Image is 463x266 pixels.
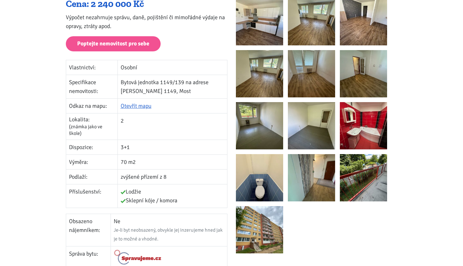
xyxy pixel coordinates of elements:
[66,214,111,246] td: Obsazeno nájemníkem:
[121,102,151,109] a: Otevřít mapu
[117,75,227,99] td: Bytová jednotka 1149/139 na adrese [PERSON_NAME] 1149, Most
[117,155,227,170] td: 70 m2
[66,99,117,113] td: Odkaz na mapu:
[117,184,227,208] td: Lodžie Sklepní kóje / komora
[117,140,227,155] td: 3+1
[66,184,117,208] td: Příslušenství:
[66,13,227,31] p: Výpočet nezahrnuje správu, daně, pojištění či mimořádné výdaje na opravy, ztráty apod.
[66,140,117,155] td: Dispozice:
[117,60,227,75] td: Osobní
[114,249,162,265] img: Logo Spravujeme.cz
[66,60,117,75] td: Vlastnictví:
[117,170,227,184] td: zvýšené přízemí z 8
[117,113,227,140] td: 2
[66,36,161,52] a: Poptejte nemovitost pro sebe
[114,226,224,243] div: Je-li byt neobsazený, obvykle jej inzerujeme hned jak je to možné a vhodné.
[66,155,117,170] td: Výměra:
[111,214,227,246] td: Ne
[66,170,117,184] td: Podlaží:
[66,75,117,99] td: Specifikace nemovitosti:
[66,113,117,140] td: Lokalita:
[69,124,102,137] span: (známka jako ve škole)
